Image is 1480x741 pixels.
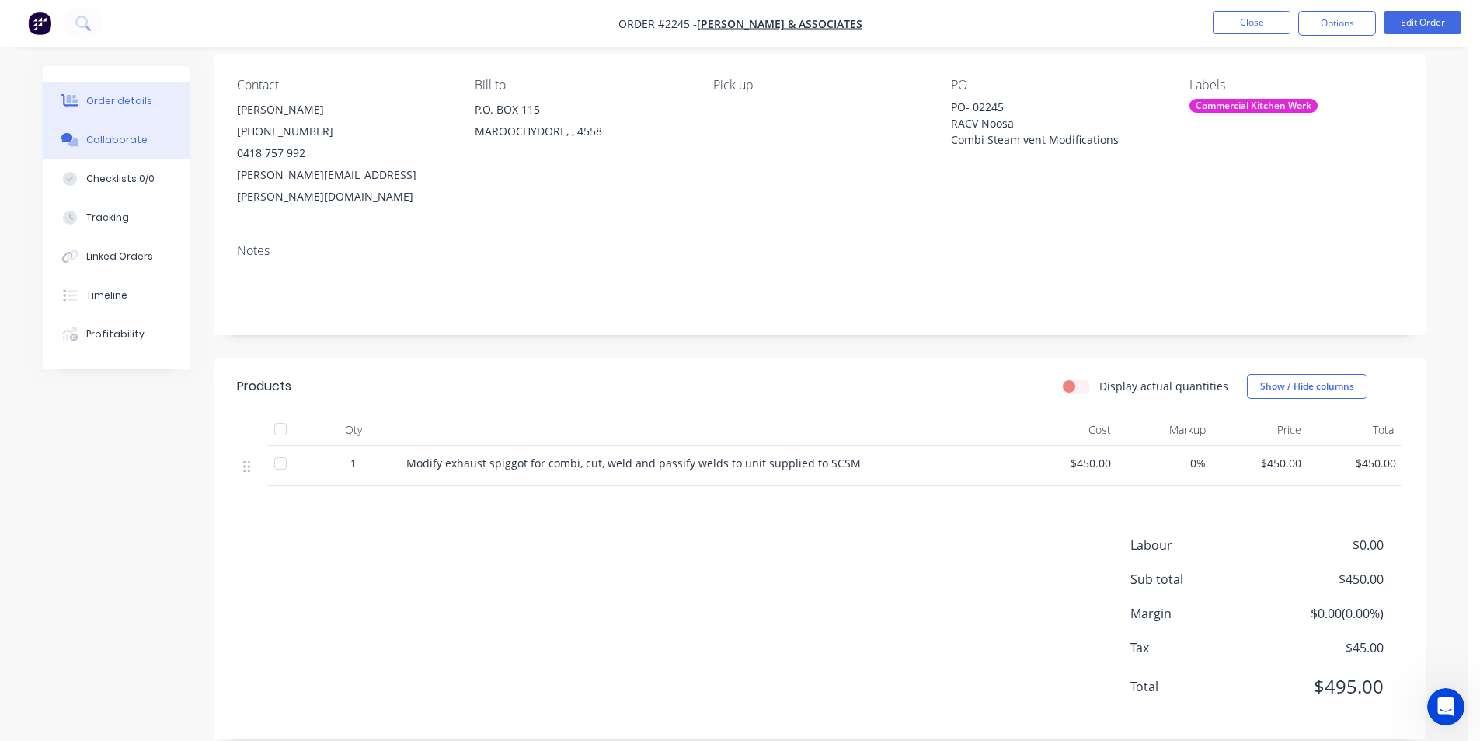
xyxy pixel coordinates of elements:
span: $495.00 [1269,673,1384,701]
div: Notes [237,243,1402,258]
div: P.O. BOX 115 [475,99,688,121]
span: Modify exhaust spiggot for combi, cut, weld and passify welds to unit supplied to SCSM [406,456,861,470]
div: [PERSON_NAME] [237,99,450,121]
div: Order details [86,94,152,108]
button: Options [1298,11,1376,36]
span: Sub total [1130,570,1269,589]
span: Total [1130,677,1269,696]
div: Cost [1022,414,1117,446]
div: Commercial Kitchen Work [1189,99,1318,113]
div: MAROOCHYDORE, , 4558 [475,121,688,142]
button: Show / Hide columns [1247,374,1367,399]
span: Tax [1130,638,1269,657]
button: Checklists 0/0 [43,159,190,198]
button: Close [1213,11,1290,34]
div: Total [1308,414,1403,446]
button: Tracking [43,198,190,237]
button: Profitability [43,315,190,354]
button: Linked Orders [43,237,190,276]
div: Profitability [86,327,145,341]
button: Order details [43,82,190,121]
span: $450.00 [1028,455,1111,471]
button: Edit Order [1384,11,1461,34]
div: [PHONE_NUMBER] [237,121,450,142]
div: 0418 757 992 [237,142,450,164]
button: Collaborate [43,121,190,159]
div: Markup [1117,414,1213,446]
img: Factory [28,12,51,35]
span: $450.00 [1218,455,1301,471]
div: [PERSON_NAME][EMAIL_ADDRESS][PERSON_NAME][DOMAIN_NAME] [237,164,450,208]
iframe: Intercom live chat [1427,688,1464,725]
label: Display actual quantities [1099,378,1228,394]
div: [PERSON_NAME][PHONE_NUMBER]0418 757 992[PERSON_NAME][EMAIL_ADDRESS][PERSON_NAME][DOMAIN_NAME] [237,99,450,208]
span: 0% [1123,455,1207,471]
div: Timeline [86,288,127,302]
span: $0.00 [1269,536,1384,554]
span: Margin [1130,604,1269,623]
span: $45.00 [1269,638,1384,657]
div: Labels [1189,78,1402,93]
div: Pick up [713,78,926,93]
div: Tracking [86,211,129,225]
span: Order #2245 - [618,16,697,31]
div: PO [951,78,1164,93]
span: 1 [350,455,357,471]
div: Bill to [475,78,688,93]
div: PO- 02245 RACV Noosa Combi Steam vent Modifications [951,99,1145,148]
span: $0.00 ( 0.00 %) [1269,604,1384,623]
div: Linked Orders [86,250,153,264]
div: Qty [307,414,400,446]
span: Labour [1130,536,1269,554]
span: $450.00 [1269,570,1384,589]
div: Checklists 0/0 [86,172,155,186]
div: Price [1212,414,1308,446]
div: Collaborate [86,133,148,147]
div: Products [237,377,291,396]
div: P.O. BOX 115MAROOCHYDORE, , 4558 [475,99,688,149]
span: $450.00 [1314,455,1397,471]
button: Timeline [43,276,190,315]
div: Contact [237,78,450,93]
a: [PERSON_NAME] & ASSOCIATES [697,16,862,31]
